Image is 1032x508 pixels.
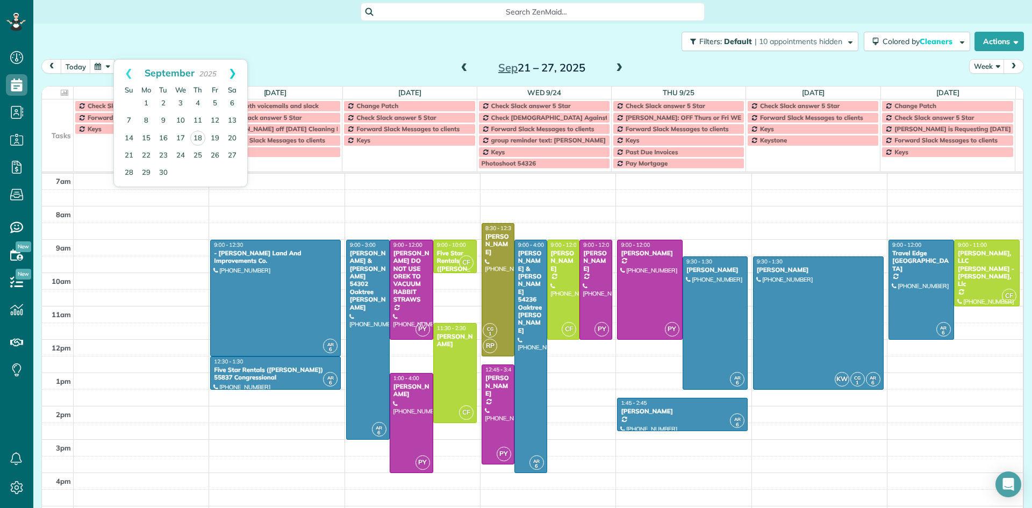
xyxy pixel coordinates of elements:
[835,372,849,387] span: KW
[56,477,71,485] span: 4pm
[995,471,1021,497] div: Open Intercom Messenger
[61,59,91,74] button: today
[485,233,511,256] div: [PERSON_NAME]
[551,241,580,248] span: 9:00 - 12:00
[41,59,62,74] button: prev
[56,244,71,252] span: 9am
[193,85,202,94] span: Thursday
[155,95,172,112] a: 2
[155,130,172,147] a: 16
[88,102,167,110] span: Check Slack answer 5 Star
[206,130,224,147] a: 19
[222,113,302,121] span: Check Slack answer 5 Star
[172,95,189,112] a: 3
[120,164,138,182] a: 28
[483,339,497,353] span: RP
[459,255,474,270] span: CF
[755,37,842,46] span: | 10 appointments hidden
[212,85,218,94] span: Friday
[550,249,577,273] div: [PERSON_NAME]
[393,249,430,304] div: [PERSON_NAME] DO NOT USE OREK TO VACUUM RABBIT STRAWS
[437,325,466,332] span: 11:30 - 2:30
[324,345,337,355] small: 6
[138,112,155,130] a: 8
[482,159,536,167] span: Photoshoot 54326
[145,67,195,78] span: September
[760,102,840,110] span: Check Slack answer 5 Star
[175,85,186,94] span: Wednesday
[594,322,609,337] span: PY
[974,32,1024,51] button: Actions
[120,112,138,130] a: 7
[189,112,206,130] a: 11
[206,112,224,130] a: 12
[626,113,756,121] span: [PERSON_NAME]: OFF Thurs or Fri WEEKLY
[56,377,71,385] span: 1pm
[760,125,774,133] span: Keys
[958,241,987,248] span: 9:00 - 11:00
[214,241,243,248] span: 9:00 - 12:30
[730,420,744,430] small: 6
[491,113,647,121] span: Check [DEMOGRAPHIC_DATA] Against Spreadsheet
[699,37,722,46] span: Filters:
[663,88,694,97] a: Thu 9/25
[199,69,216,78] span: 2025
[138,95,155,112] a: 1
[626,136,640,144] span: Keys
[940,325,947,331] span: AR
[436,333,474,348] div: [PERSON_NAME]
[52,310,71,319] span: 11am
[491,125,594,133] span: Forward Slack Messages to clients
[327,341,334,347] span: AR
[52,277,71,285] span: 10am
[498,61,518,74] span: Sep
[583,249,609,273] div: [PERSON_NAME]
[224,147,241,164] a: 27
[206,95,224,112] a: 5
[189,147,206,164] a: 25
[626,148,678,156] span: Past Due Invoices
[349,249,386,311] div: [PERSON_NAME] & [PERSON_NAME] 54302 Oaktree [PERSON_NAME]
[527,88,562,97] a: Wed 9/24
[485,366,514,373] span: 12:45 - 3:45
[436,249,474,334] div: Five Star Rentals ([PERSON_NAME]) [STREET_ADDRESS][PERSON_NAME] ([PERSON_NAME] GATE)
[172,130,189,147] a: 17
[159,85,167,94] span: Tuesday
[894,113,974,121] span: Check Slack answer 5 Star
[120,130,138,147] a: 14
[376,425,382,431] span: AR
[327,375,334,381] span: AR
[957,249,1016,288] div: [PERSON_NAME], LLC [PERSON_NAME] - [PERSON_NAME], Llc
[518,249,544,334] div: [PERSON_NAME] & [PERSON_NAME] 54236 Oaktree [PERSON_NAME]
[356,125,460,133] span: Forward Slack Messages to clients
[356,113,436,121] span: Check Slack answer 5 Star
[222,125,370,133] span: [PERSON_NAME] off [DATE] Cleaning Restaurant
[189,95,206,112] a: 4
[218,60,247,87] a: Next
[56,210,71,219] span: 8am
[222,136,325,144] span: Forward Slack Messages to clients
[88,125,102,133] span: Keys
[491,148,505,156] span: Keys
[52,344,71,352] span: 12pm
[214,358,243,365] span: 12:30 - 1:30
[206,147,224,164] a: 26
[415,455,430,470] span: PY
[213,366,338,382] div: Five Star Rentals ([PERSON_NAME]) 55837 Congressional
[491,136,606,144] span: group reminder text: [PERSON_NAME]
[864,32,970,51] button: Colored byCleaners
[437,241,466,248] span: 9:00 - 10:00
[228,85,236,94] span: Saturday
[686,258,712,265] span: 9:30 - 1:30
[56,443,71,452] span: 3pm
[894,102,936,110] span: Change Patch
[393,241,422,248] span: 9:00 - 12:00
[350,241,376,248] span: 9:00 - 3:00
[854,375,861,381] span: CG
[155,147,172,164] a: 23
[141,85,151,94] span: Monday
[172,112,189,130] a: 10
[626,125,729,133] span: Forward Slack Messages to clients
[870,375,876,381] span: AR
[626,102,705,110] span: Check Slack answer 5 Star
